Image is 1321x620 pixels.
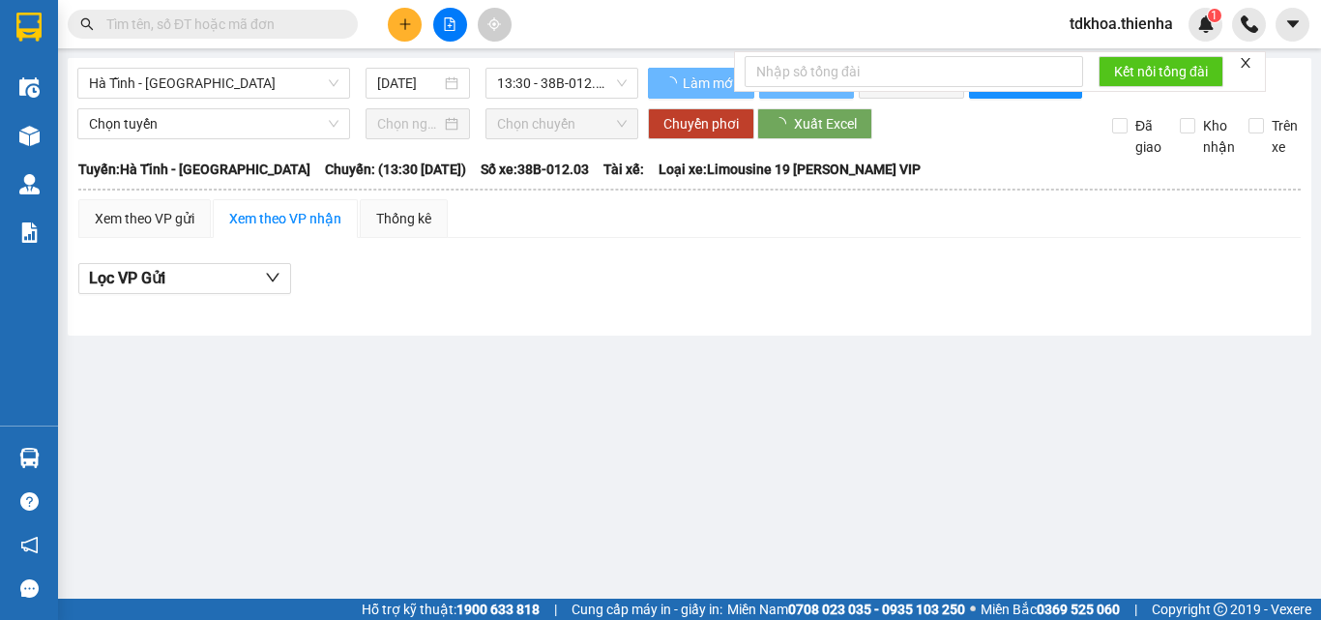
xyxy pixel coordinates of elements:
[106,14,335,35] input: Tìm tên, số ĐT hoặc mã đơn
[19,222,40,243] img: solution-icon
[648,68,754,99] button: Làm mới
[572,599,722,620] span: Cung cấp máy in - giấy in:
[727,599,965,620] span: Miền Nam
[19,448,40,468] img: warehouse-icon
[16,13,42,42] img: logo-vxr
[377,113,441,134] input: Chọn ngày
[1128,115,1169,158] span: Đã giao
[80,17,94,31] span: search
[554,599,557,620] span: |
[376,208,431,229] div: Thống kê
[78,263,291,294] button: Lọc VP Gửi
[78,162,310,177] b: Tuyến: Hà Tĩnh - [GEOGRAPHIC_DATA]
[377,73,441,94] input: 12/10/2025
[970,605,976,613] span: ⚪️
[433,8,467,42] button: file-add
[487,17,501,31] span: aim
[20,492,39,511] span: question-circle
[663,76,680,90] span: loading
[443,17,456,31] span: file-add
[683,73,739,94] span: Làm mới
[325,159,466,180] span: Chuyến: (13:30 [DATE])
[20,579,39,598] span: message
[1099,56,1223,87] button: Kết nối tổng đài
[497,109,627,138] span: Chọn chuyến
[89,109,338,138] span: Chọn tuyến
[1134,599,1137,620] span: |
[1241,15,1258,33] img: phone-icon
[1276,8,1309,42] button: caret-down
[89,266,165,290] span: Lọc VP Gửi
[497,69,627,98] span: 13:30 - 38B-012.03
[1214,603,1227,616] span: copyright
[659,159,921,180] span: Loại xe: Limousine 19 [PERSON_NAME] VIP
[1037,602,1120,617] strong: 0369 525 060
[1211,9,1218,22] span: 1
[89,69,338,98] span: Hà Tĩnh - Hà Nội
[398,17,412,31] span: plus
[20,536,39,554] span: notification
[1054,12,1189,36] span: tdkhoa.thienha
[1208,9,1221,22] sup: 1
[95,208,194,229] div: Xem theo VP gửi
[19,174,40,194] img: warehouse-icon
[1239,56,1252,70] span: close
[362,599,540,620] span: Hỗ trợ kỹ thuật:
[481,159,589,180] span: Số xe: 38B-012.03
[1264,115,1306,158] span: Trên xe
[1284,15,1302,33] span: caret-down
[648,108,754,139] button: Chuyển phơi
[757,108,872,139] button: Xuất Excel
[478,8,512,42] button: aim
[19,126,40,146] img: warehouse-icon
[1197,15,1215,33] img: icon-new-feature
[456,602,540,617] strong: 1900 633 818
[603,159,644,180] span: Tài xế:
[229,208,341,229] div: Xem theo VP nhận
[788,602,965,617] strong: 0708 023 035 - 0935 103 250
[745,56,1083,87] input: Nhập số tổng đài
[1114,61,1208,82] span: Kết nối tổng đài
[265,270,280,285] span: down
[1195,115,1243,158] span: Kho nhận
[388,8,422,42] button: plus
[19,77,40,98] img: warehouse-icon
[981,599,1120,620] span: Miền Bắc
